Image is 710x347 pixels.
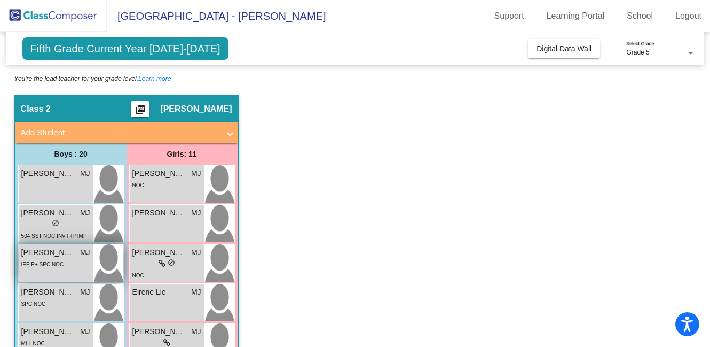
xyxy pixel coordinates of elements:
[127,143,238,165] div: Girls: 11
[21,104,51,114] span: Class 2
[486,7,533,25] a: Support
[138,75,171,82] a: Learn more
[52,219,59,227] span: do_not_disturb_alt
[21,127,219,139] mat-panel-title: Add Student
[191,326,201,337] span: MJ
[132,273,144,279] span: NOC
[21,168,75,179] span: [PERSON_NAME]
[537,44,591,53] span: Digital Data Wall
[80,168,90,179] span: MJ
[80,287,90,298] span: MJ
[132,287,186,298] span: Eirene Lie
[21,301,46,307] span: SPC NOC
[132,207,186,219] span: [PERSON_NAME]
[626,49,649,56] span: Grade 5
[107,7,326,25] span: [GEOGRAPHIC_DATA] - [PERSON_NAME]
[191,287,201,298] span: MJ
[131,101,149,117] button: Print Students Details
[618,7,661,25] a: School
[21,326,75,337] span: [PERSON_NAME]
[21,261,64,267] span: IEP P+ SPC NOC
[22,37,228,60] span: Fifth Grade Current Year [DATE]-[DATE]
[21,233,87,239] span: 504 SST NOC INV IRP IMP
[134,104,147,119] mat-icon: picture_as_pdf
[15,122,238,143] mat-expansion-panel-header: Add Student
[132,182,144,188] span: NOC
[132,247,186,258] span: [PERSON_NAME]
[528,39,600,58] button: Digital Data Wall
[538,7,613,25] a: Learning Portal
[160,104,232,114] span: [PERSON_NAME]
[15,143,127,165] div: Boys : 20
[191,168,201,179] span: MJ
[168,259,175,266] span: do_not_disturb_alt
[21,207,75,219] span: [PERSON_NAME]
[667,7,710,25] a: Logout
[21,247,75,258] span: [PERSON_NAME]
[132,326,186,337] span: [PERSON_NAME]
[21,341,45,346] span: MLL NOC
[191,247,201,258] span: MJ
[80,326,90,337] span: MJ
[14,75,171,82] i: You're the lead teacher for your grade level.
[80,207,90,219] span: MJ
[132,168,186,179] span: [PERSON_NAME]
[80,247,90,258] span: MJ
[21,287,75,298] span: [PERSON_NAME]
[191,207,201,219] span: MJ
